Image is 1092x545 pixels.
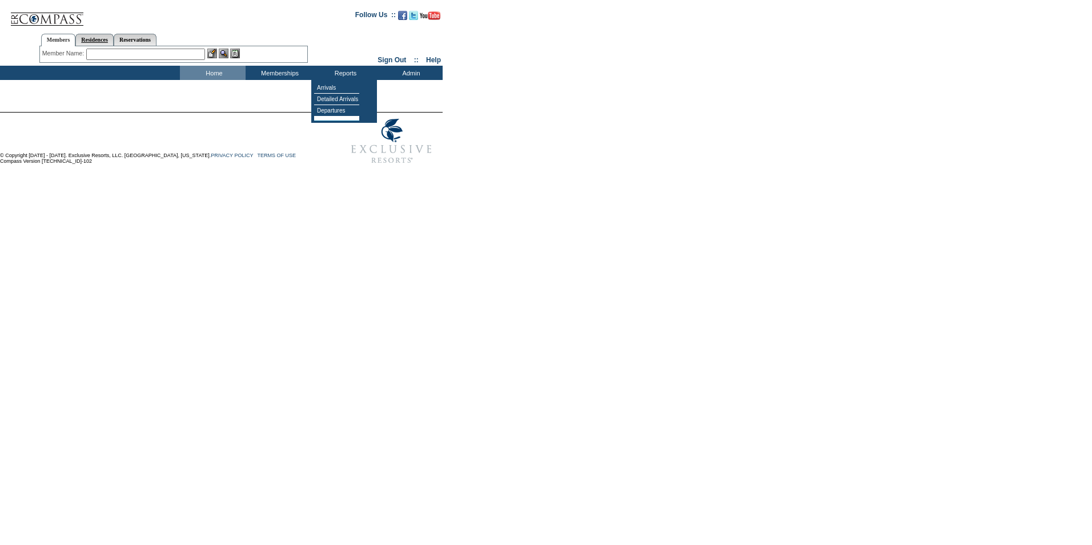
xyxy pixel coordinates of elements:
a: Residences [75,34,114,46]
td: Arrivals [314,82,359,94]
a: Help [426,56,441,64]
td: Reports [311,66,377,80]
a: Reservations [114,34,156,46]
img: View [219,49,228,58]
a: Subscribe to our YouTube Channel [420,14,440,21]
a: Sign Out [378,56,406,64]
a: PRIVACY POLICY [211,153,253,158]
img: Become our fan on Facebook [398,11,407,20]
td: Admin [377,66,443,80]
img: Exclusive Resorts [340,113,443,170]
img: Reservations [230,49,240,58]
td: Memberships [246,66,311,80]
td: Follow Us :: [355,10,396,23]
td: Departures [314,105,359,117]
td: Home [180,66,246,80]
span: :: [414,56,419,64]
img: Compass Home [10,3,84,26]
a: Become our fan on Facebook [398,14,407,21]
img: Subscribe to our YouTube Channel [420,11,440,20]
a: Members [41,34,76,46]
img: b_edit.gif [207,49,217,58]
img: Follow us on Twitter [409,11,418,20]
a: TERMS OF USE [258,153,296,158]
div: Member Name: [42,49,86,58]
a: Follow us on Twitter [409,14,418,21]
td: Detailed Arrivals [314,94,359,105]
